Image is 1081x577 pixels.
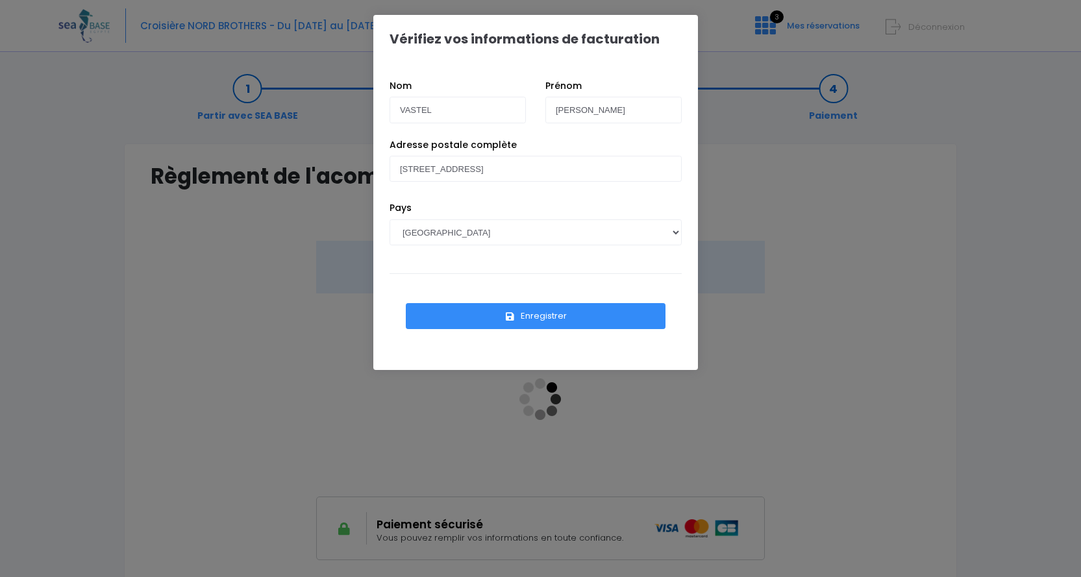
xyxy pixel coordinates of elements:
[406,303,665,329] button: Enregistrer
[390,138,517,152] label: Adresse postale complète
[390,201,412,215] label: Pays
[390,79,412,93] label: Nom
[545,79,582,93] label: Prénom
[390,31,660,47] h1: Vérifiez vos informations de facturation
